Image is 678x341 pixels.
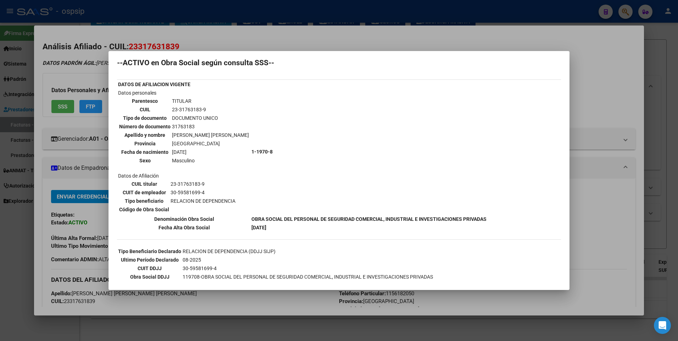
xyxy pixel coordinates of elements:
th: Fecha Alta Obra Social [118,224,250,231]
th: Sexo [119,157,171,164]
th: Número de documento [119,123,171,130]
th: Código de Obra Social [119,206,169,213]
td: 30-59581699-4 [170,189,236,196]
b: 1-1970-8 [251,149,273,155]
td: 23-31763183-9 [170,180,236,188]
td: 23-31763183-9 [172,106,249,113]
th: Parentesco [119,97,171,105]
b: DATOS DE AFILIACION VIGENTE [118,82,190,87]
b: [DATE] [251,225,266,230]
th: Tipo de documento [119,114,171,122]
th: Provincia [119,140,171,147]
th: Denominación Obra Social [118,215,250,223]
th: CUIL [119,106,171,113]
td: TITULAR [172,97,249,105]
th: CUIT de empleador [119,189,169,196]
td: [DATE] [172,148,249,156]
div: Open Intercom Messenger [654,317,671,334]
th: Tipo beneficiario [119,197,169,205]
td: DOCUMENTO UNICO [172,114,249,122]
th: Fecha de nacimiento [119,148,171,156]
td: 08-2025 [182,256,433,264]
b: OBRA SOCIAL DEL PERSONAL DE SEGURIDAD COMERCIAL, INDUSTRIAL E INVESTIGACIONES PRIVADAS [251,216,487,222]
td: Masculino [172,157,249,164]
td: Datos personales Datos de Afiliación [118,89,250,214]
td: RELACION DE DEPENDENCIA [170,197,236,205]
h2: --ACTIVO en Obra Social según consulta SSS-- [117,59,561,66]
th: Apellido y nombre [119,131,171,139]
td: [GEOGRAPHIC_DATA] [172,140,249,147]
th: CUIL titular [119,180,169,188]
th: Obra Social DDJJ [118,273,182,281]
td: 31763183 [172,123,249,130]
th: Tipo Beneficiario Declarado [118,247,182,255]
td: 119708-OBRA SOCIAL DEL PERSONAL DE SEGURIDAD COMERCIAL, INDUSTRIAL E INVESTIGACIONES PRIVADAS [182,273,433,281]
td: [PERSON_NAME] [PERSON_NAME] [172,131,249,139]
th: CUIT DDJJ [118,264,182,272]
th: Ultimo Período Declarado [118,256,182,264]
td: 30-59581699-4 [182,264,433,272]
td: RELACION DE DEPENDENCIA (DDJJ SIJP) [182,247,433,255]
